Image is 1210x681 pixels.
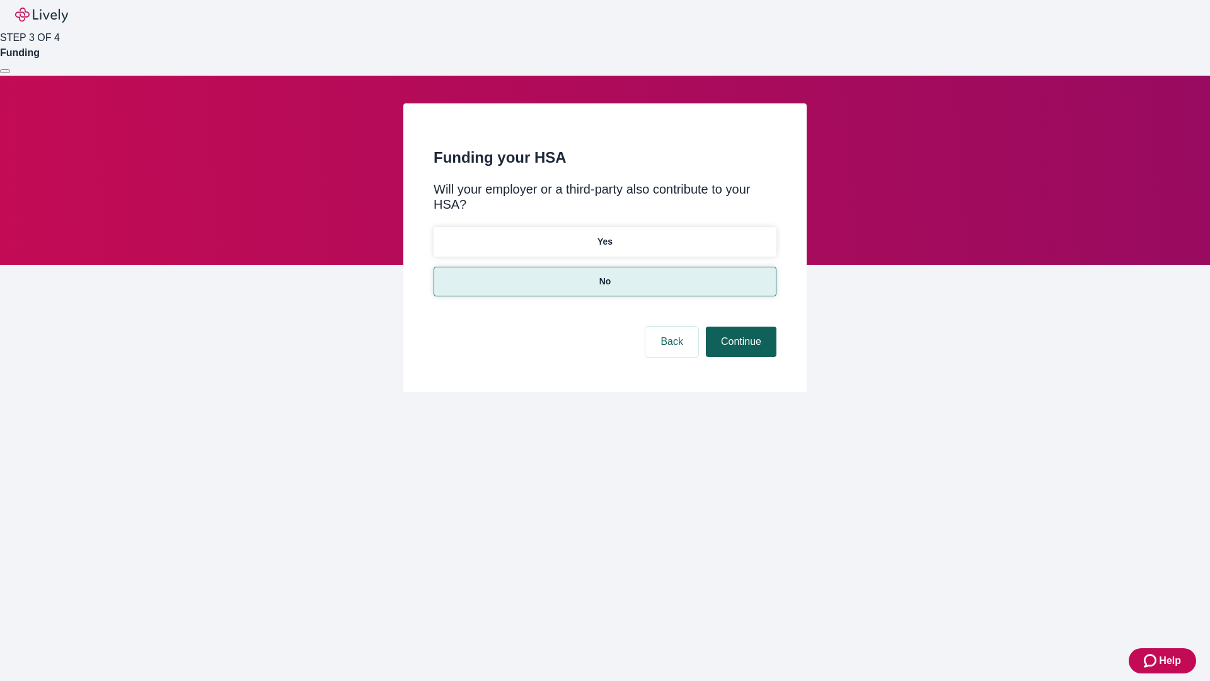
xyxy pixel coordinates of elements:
[645,327,698,357] button: Back
[1144,653,1159,668] svg: Zendesk support icon
[1129,648,1196,673] button: Zendesk support iconHelp
[434,227,776,257] button: Yes
[15,8,68,23] img: Lively
[1159,653,1181,668] span: Help
[434,146,776,169] h2: Funding your HSA
[706,327,776,357] button: Continue
[597,235,613,248] p: Yes
[599,275,611,288] p: No
[434,267,776,296] button: No
[434,182,776,212] div: Will your employer or a third-party also contribute to your HSA?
